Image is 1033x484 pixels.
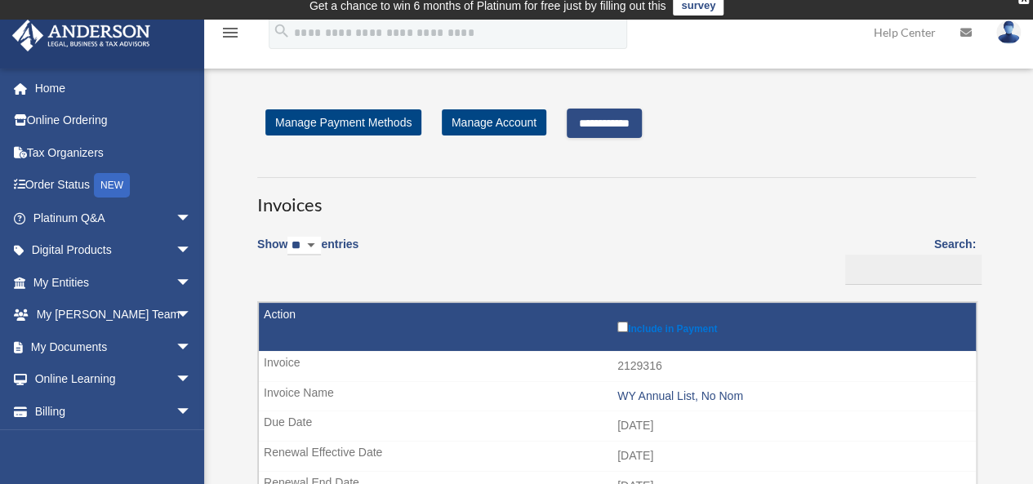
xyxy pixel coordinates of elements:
[176,234,208,268] span: arrow_drop_down
[839,234,976,285] label: Search:
[11,136,216,169] a: Tax Organizers
[259,441,976,472] td: [DATE]
[23,428,200,461] a: Open Invoices
[11,104,216,137] a: Online Ordering
[220,23,240,42] i: menu
[617,318,968,335] label: Include in Payment
[11,202,216,234] a: Platinum Q&Aarrow_drop_down
[287,237,321,255] select: Showentries
[265,109,421,135] a: Manage Payment Methods
[845,255,982,286] input: Search:
[7,20,155,51] img: Anderson Advisors Platinum Portal
[257,234,358,272] label: Show entries
[220,29,240,42] a: menu
[11,169,216,202] a: Order StatusNEW
[617,322,628,332] input: Include in Payment
[11,331,216,363] a: My Documentsarrow_drop_down
[176,266,208,300] span: arrow_drop_down
[11,395,208,428] a: Billingarrow_drop_down
[257,177,976,218] h3: Invoices
[11,72,216,104] a: Home
[617,389,968,403] div: WY Annual List, No Nom
[11,363,216,396] a: Online Learningarrow_drop_down
[11,266,216,299] a: My Entitiesarrow_drop_down
[442,109,546,135] a: Manage Account
[259,411,976,442] td: [DATE]
[176,299,208,332] span: arrow_drop_down
[176,395,208,428] span: arrow_drop_down
[176,363,208,397] span: arrow_drop_down
[273,22,291,40] i: search
[176,202,208,235] span: arrow_drop_down
[176,331,208,364] span: arrow_drop_down
[996,20,1021,44] img: User Pic
[259,351,976,382] td: 2129316
[11,234,216,267] a: Digital Productsarrow_drop_down
[94,173,130,198] div: NEW
[11,299,216,331] a: My [PERSON_NAME] Teamarrow_drop_down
